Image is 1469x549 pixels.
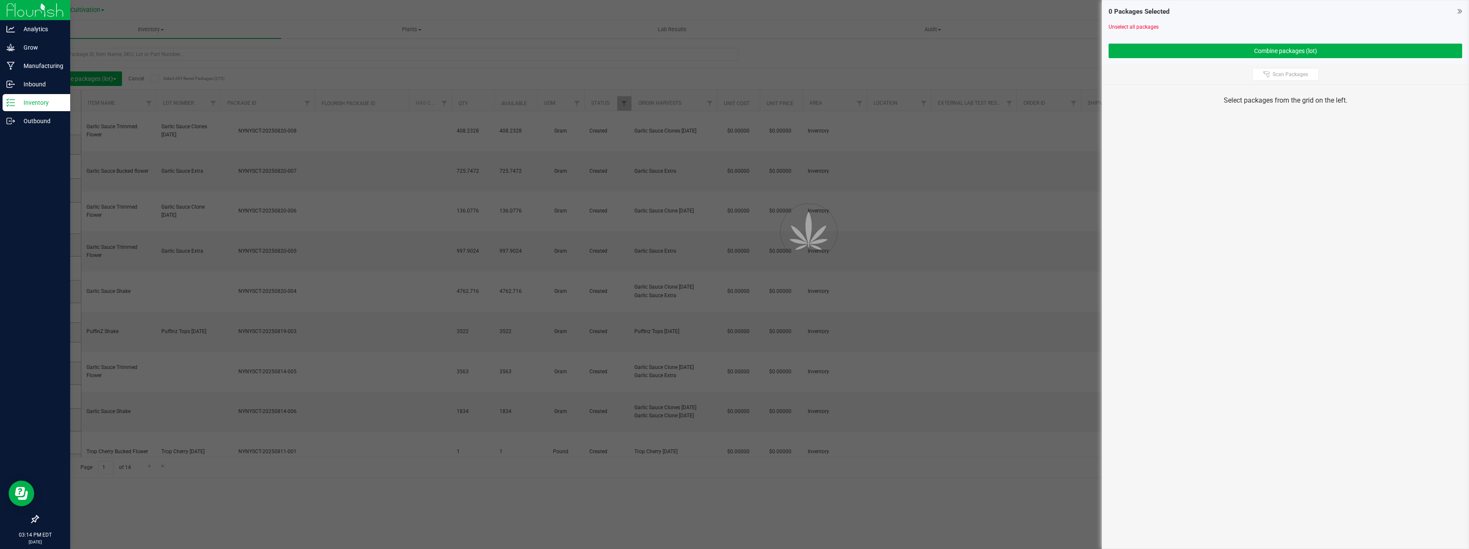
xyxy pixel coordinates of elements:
inline-svg: Grow [6,43,15,52]
span: Scan Packages [1273,71,1308,78]
a: Unselect all packages [1109,24,1159,30]
p: Grow [15,42,66,53]
div: Select packages from the grid on the left. [1113,95,1458,106]
inline-svg: Outbound [6,117,15,125]
button: Scan Packages [1252,68,1319,81]
inline-svg: Inventory [6,98,15,107]
p: Inventory [15,97,66,108]
inline-svg: Inbound [6,80,15,89]
inline-svg: Analytics [6,25,15,33]
p: Inbound [15,79,66,89]
p: Outbound [15,116,66,126]
p: [DATE] [4,539,66,545]
inline-svg: Manufacturing [6,62,15,70]
iframe: Resource center [9,481,34,506]
p: Manufacturing [15,61,66,71]
p: Analytics [15,24,66,34]
button: Combine packages (lot) [1109,44,1462,58]
p: 03:14 PM EDT [4,531,66,539]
